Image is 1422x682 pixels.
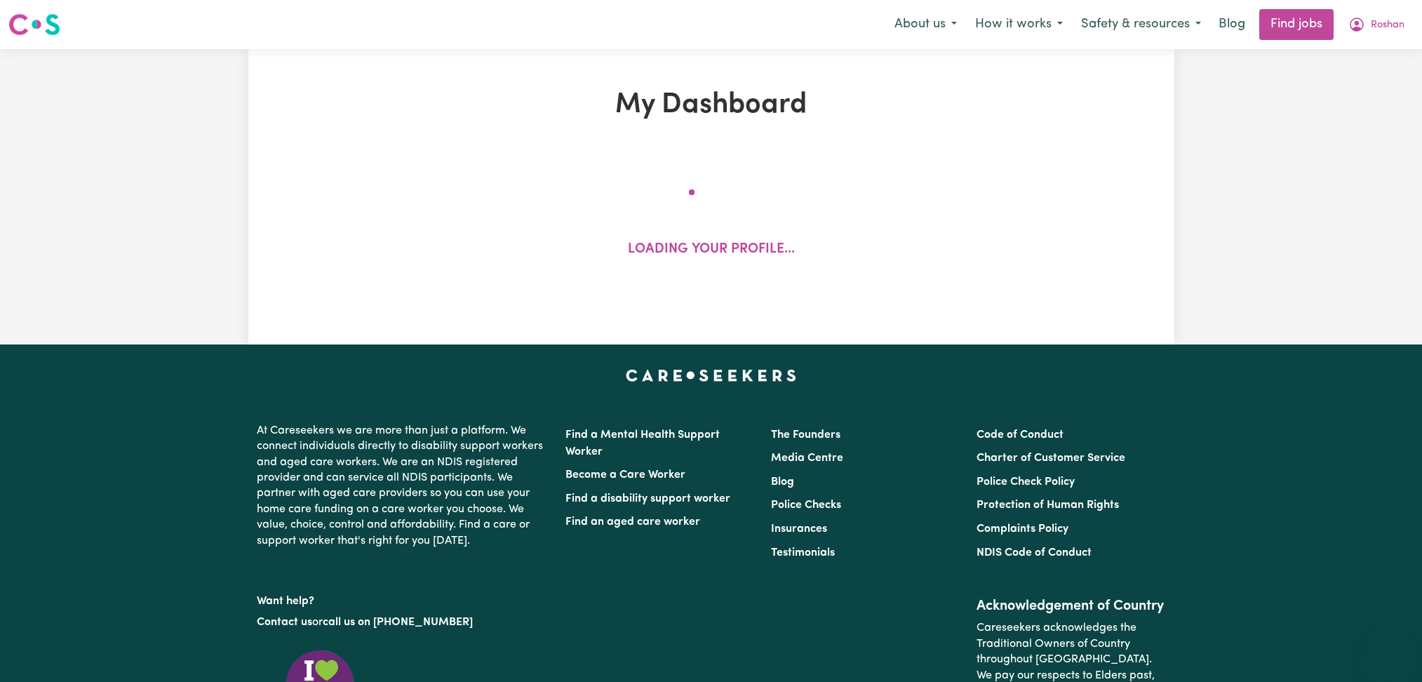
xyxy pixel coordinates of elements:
h2: Acknowledgement of Country [977,598,1165,615]
a: Careseekers home page [626,370,796,381]
a: Complaints Policy [977,523,1068,535]
a: Careseekers logo [8,8,60,41]
a: call us on [PHONE_NUMBER] [323,617,473,628]
p: Loading your profile... [628,240,795,260]
a: Charter of Customer Service [977,453,1125,464]
button: My Account [1339,10,1414,39]
button: Safety & resources [1072,10,1210,39]
a: Find a Mental Health Support Worker [565,429,720,457]
a: Become a Care Worker [565,469,685,481]
span: Roshan [1371,18,1404,33]
a: Insurances [771,523,827,535]
a: Testimonials [771,547,835,559]
p: Want help? [257,588,549,609]
button: How it works [966,10,1072,39]
h1: My Dashboard [411,88,1012,122]
a: Protection of Human Rights [977,500,1119,511]
a: NDIS Code of Conduct [977,547,1092,559]
a: Find a disability support worker [565,493,730,504]
img: Careseekers logo [8,12,60,37]
button: About us [885,10,966,39]
p: At Careseekers we are more than just a platform. We connect individuals directly to disability su... [257,417,549,554]
a: Find jobs [1259,9,1334,40]
p: or [257,609,549,636]
a: Police Check Policy [977,476,1075,488]
a: Media Centre [771,453,843,464]
a: Police Checks [771,500,841,511]
a: The Founders [771,429,840,441]
iframe: Button to launch messaging window [1366,626,1411,671]
a: Blog [771,476,794,488]
a: Contact us [257,617,312,628]
a: Code of Conduct [977,429,1064,441]
a: Blog [1210,9,1254,40]
a: Find an aged care worker [565,516,700,528]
